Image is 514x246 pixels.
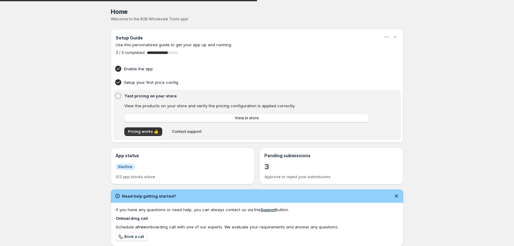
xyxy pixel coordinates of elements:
a: Book a call [116,232,148,241]
span: 2 / 3 completed [116,50,145,55]
span: View in store [235,116,259,121]
h4: Test pricing on your store [124,93,371,99]
p: View the products on your store and verify the pricing configuration is applied correctly. [124,103,369,109]
button: Dismiss notification [392,192,401,200]
button: Pricing works 👍 [124,127,162,136]
div: If you have any questions or need help, you can always contact us via the button. [116,207,398,213]
h3: Pending submissions [264,153,398,159]
p: Approve or reject your submissions [264,174,398,179]
p: Use this personalized guide to get your app up and running. [116,42,398,48]
span: Inactive [118,164,132,169]
span: Contact support [172,129,202,134]
span: Home [111,8,128,15]
a: Support [260,207,276,212]
span: Pricing works 👍 [128,129,159,134]
h4: Onboarding call [116,215,398,221]
h2: Need help getting started? [122,193,176,199]
a: View in store [124,114,369,122]
h4: Setup your first price config [124,79,371,85]
h4: Enable the app [124,66,371,72]
b: free [138,224,146,229]
button: Contact support [168,127,205,136]
a: 3 [264,162,269,172]
p: 0/3 app blocks active [116,174,250,179]
div: Schedule a onboarding call with one of our experts. We evaluate your requirements and answer any ... [116,224,398,230]
p: Welcome to the B2B Wholesale Tools app! [111,17,403,22]
h3: Setup Guide [116,35,143,41]
span: Book a call [124,234,144,239]
h3: App status [116,153,250,159]
a: InfoInactive [116,163,135,170]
